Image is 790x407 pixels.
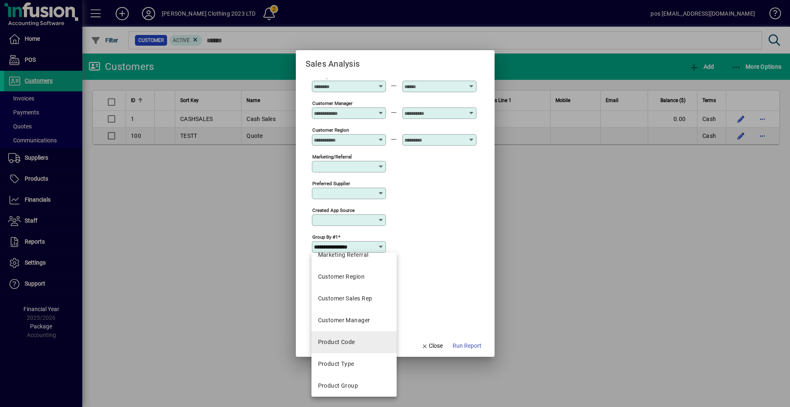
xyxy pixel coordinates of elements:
mat-label: Customer Region [312,127,349,133]
span: Close [421,342,443,350]
mat-option: Marketing Referral [311,244,397,266]
div: Product Code [318,338,355,347]
span: Run Report [453,342,481,350]
div: Marketing Referral [318,251,369,259]
mat-option: Customer Manager [311,309,397,331]
h2: Sales Analysis [296,50,370,70]
mat-option: Product Group [311,375,397,397]
div: Customer Manager [318,316,370,325]
mat-label: Preferred supplier [312,181,350,186]
mat-option: Product Type [311,353,397,375]
div: Customer Sales Rep [318,294,372,303]
mat-label: Marketing/Referral [312,154,352,160]
mat-label: Created app source [312,207,355,213]
mat-option: Product Code [311,331,397,353]
div: Customer Region [318,272,365,281]
mat-option: Customer Sales Rep [311,288,397,309]
div: Product Type [318,360,354,368]
button: Close [418,339,446,354]
mat-option: Customer Region [311,266,397,288]
div: Product Group [318,381,358,390]
mat-label: Group by #1 [312,234,338,240]
button: Run Report [449,339,485,354]
mat-label: Customer Manager [312,100,353,106]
